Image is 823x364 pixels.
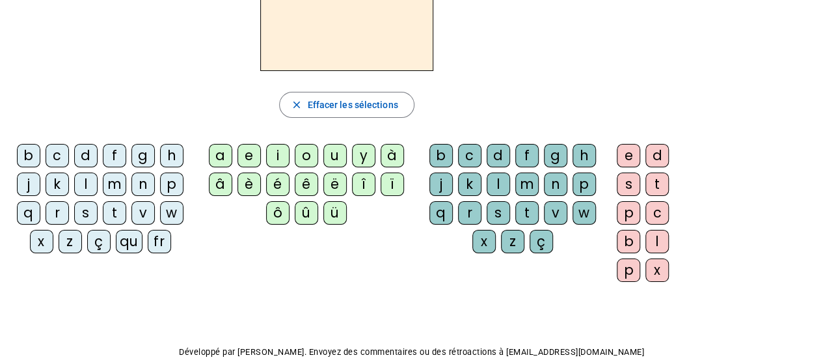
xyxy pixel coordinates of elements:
[645,173,669,196] div: t
[458,173,481,196] div: k
[290,99,302,111] mat-icon: close
[645,201,669,225] div: c
[209,173,232,196] div: â
[131,201,155,225] div: v
[74,144,98,167] div: d
[131,144,155,167] div: g
[160,144,183,167] div: h
[323,173,347,196] div: ë
[87,230,111,253] div: ç
[295,201,318,225] div: û
[266,201,290,225] div: ô
[209,144,232,167] div: a
[515,144,539,167] div: f
[103,201,126,225] div: t
[352,173,375,196] div: î
[17,201,40,225] div: q
[530,230,553,253] div: ç
[116,230,142,253] div: qu
[237,144,261,167] div: e
[645,144,669,167] div: d
[617,259,640,282] div: p
[295,173,318,196] div: ê
[307,97,398,113] span: Effacer les sélections
[148,230,171,253] div: fr
[237,173,261,196] div: è
[17,144,40,167] div: b
[544,144,567,167] div: g
[544,201,567,225] div: v
[487,201,510,225] div: s
[458,201,481,225] div: r
[295,144,318,167] div: o
[429,144,453,167] div: b
[46,144,69,167] div: c
[573,173,596,196] div: p
[501,230,524,253] div: z
[30,230,53,253] div: x
[46,201,69,225] div: r
[17,173,40,196] div: j
[429,201,453,225] div: q
[617,230,640,253] div: b
[323,144,347,167] div: u
[472,230,496,253] div: x
[74,173,98,196] div: l
[59,230,82,253] div: z
[515,173,539,196] div: m
[645,259,669,282] div: x
[617,201,640,225] div: p
[544,173,567,196] div: n
[103,173,126,196] div: m
[10,344,813,360] p: Développé par [PERSON_NAME]. Envoyez des commentaires ou des rétroactions à [EMAIL_ADDRESS][DOMAI...
[381,144,404,167] div: à
[381,173,404,196] div: ï
[160,201,183,225] div: w
[160,173,183,196] div: p
[458,144,481,167] div: c
[279,92,414,118] button: Effacer les sélections
[645,230,669,253] div: l
[573,201,596,225] div: w
[429,173,453,196] div: j
[131,173,155,196] div: n
[103,144,126,167] div: f
[46,173,69,196] div: k
[74,201,98,225] div: s
[487,144,510,167] div: d
[323,201,347,225] div: ü
[266,144,290,167] div: i
[266,173,290,196] div: é
[617,144,640,167] div: e
[515,201,539,225] div: t
[617,173,640,196] div: s
[487,173,510,196] div: l
[352,144,375,167] div: y
[573,144,596,167] div: h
